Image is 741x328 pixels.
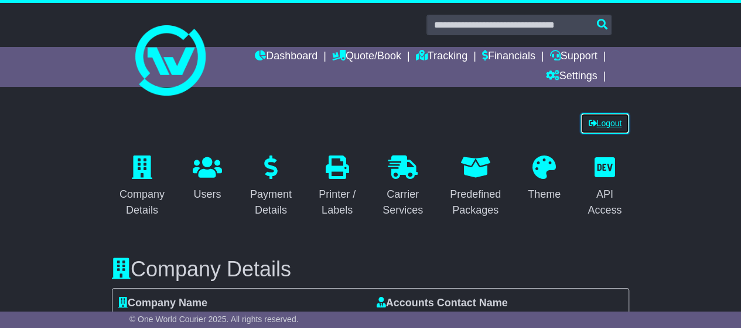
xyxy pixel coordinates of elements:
a: Payment Details [243,151,299,222]
div: Carrier Services [383,187,423,218]
a: Settings [545,67,597,87]
a: Carrier Services [375,151,431,222]
a: Financials [482,47,535,67]
span: © One World Courier 2025. All rights reserved. [129,315,299,324]
a: Quote/Book [332,47,401,67]
label: Company Name [118,297,207,310]
div: Theme [528,187,561,202]
a: Users [185,151,230,207]
h3: Company Details [112,258,629,281]
a: Printer / Labels [311,151,363,222]
a: API Access [580,151,629,222]
a: Support [549,47,597,67]
a: Logout [580,113,629,134]
div: Company Details [119,187,165,218]
div: Payment Details [250,187,292,218]
a: Dashboard [255,47,317,67]
a: Predefined Packages [442,151,508,222]
a: Company Details [112,151,172,222]
label: Accounts Contact Name [376,297,507,310]
div: Printer / Labels [319,187,356,218]
div: Predefined Packages [450,187,501,218]
div: API Access [588,187,622,218]
a: Tracking [416,47,467,67]
a: Theme [520,151,568,207]
div: Users [193,187,222,202]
